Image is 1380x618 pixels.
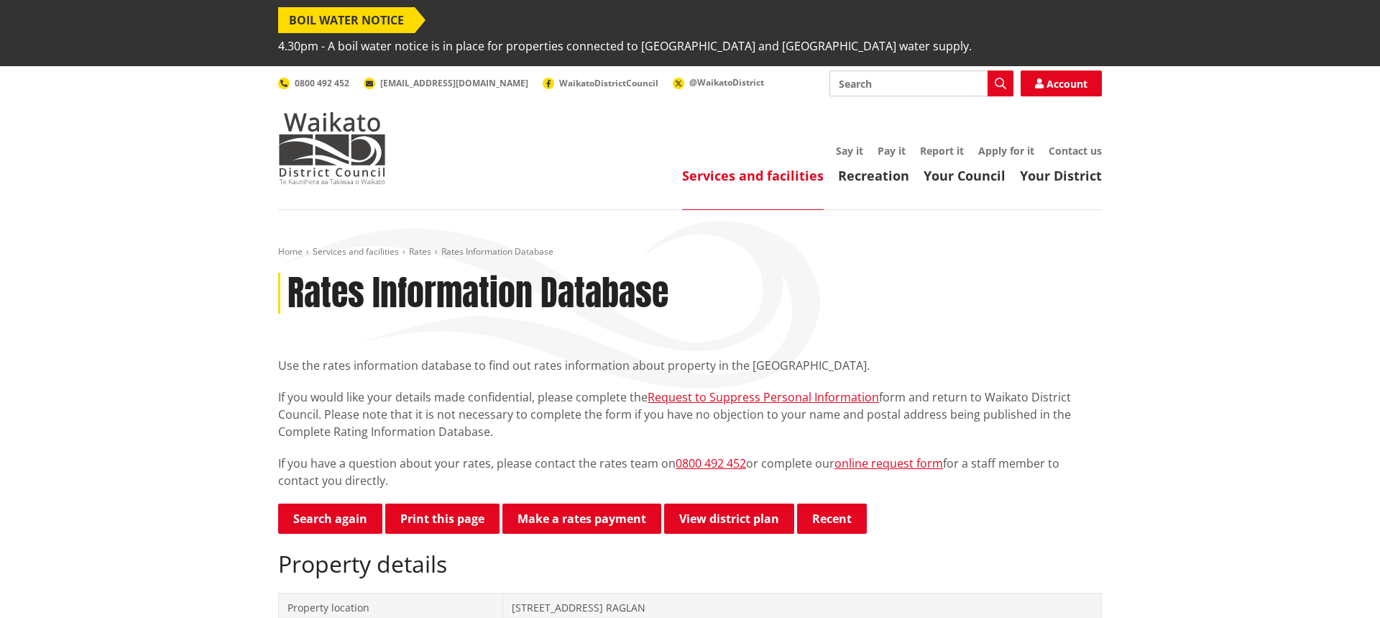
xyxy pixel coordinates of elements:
[676,455,746,471] a: 0800 492 452
[978,144,1034,158] a: Apply for it
[878,144,906,158] a: Pay it
[278,33,972,59] span: 4.30pm - A boil water notice is in place for properties connected to [GEOGRAPHIC_DATA] and [GEOGR...
[543,77,658,89] a: WaikatoDistrictCouncil
[380,77,528,89] span: [EMAIL_ADDRESS][DOMAIN_NAME]
[278,550,1102,578] h2: Property details
[559,77,658,89] span: WaikatoDistrictCouncil
[924,167,1006,184] a: Your Council
[648,389,879,405] a: Request to Suppress Personal Information
[673,76,764,88] a: @WaikatoDistrict
[313,245,399,258] a: Services and facilities
[287,273,668,314] h1: Rates Information Database
[278,246,1102,258] nav: breadcrumb
[278,388,1102,440] p: If you would like your details made confidential, please complete the form and return to Waikato ...
[920,144,964,158] a: Report it
[836,144,863,158] a: Say it
[834,455,943,471] a: online request form
[409,245,431,258] a: Rates
[1021,71,1102,96] a: Account
[441,245,553,258] span: Rates Information Database
[278,504,382,534] a: Search again
[278,7,415,33] span: BOIL WATER NOTICE
[278,77,349,89] a: 0800 492 452
[278,455,1102,489] p: If you have a question about your rates, please contact the rates team on or complete our for a s...
[502,504,661,534] a: Make a rates payment
[278,112,386,184] img: Waikato District Council - Te Kaunihera aa Takiwaa o Waikato
[278,245,303,258] a: Home
[295,77,349,89] span: 0800 492 452
[278,357,1102,374] p: Use the rates information database to find out rates information about property in the [GEOGRAPHI...
[1049,144,1102,158] a: Contact us
[797,504,867,534] button: Recent
[838,167,909,184] a: Recreation
[364,77,528,89] a: [EMAIL_ADDRESS][DOMAIN_NAME]
[664,504,794,534] a: View district plan
[1020,167,1102,184] a: Your District
[385,504,500,534] button: Print this page
[689,76,764,88] span: @WaikatoDistrict
[829,71,1013,96] input: Search input
[682,167,824,184] a: Services and facilities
